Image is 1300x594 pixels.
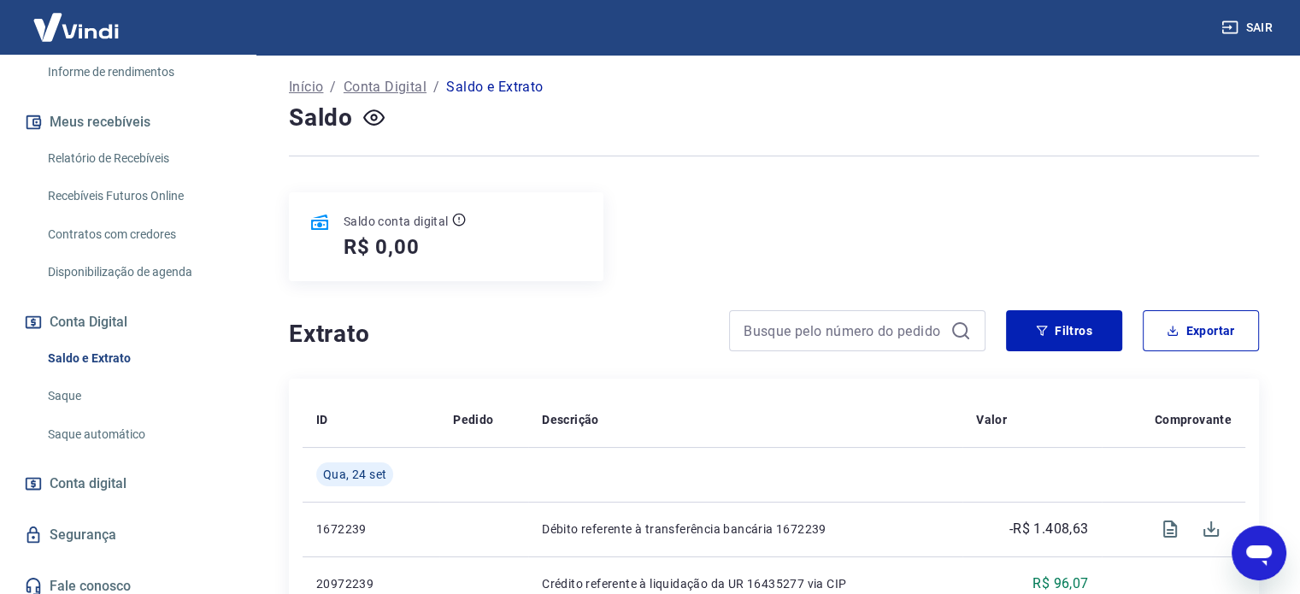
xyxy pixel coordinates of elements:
a: Conta Digital [344,77,426,97]
p: 20972239 [316,575,426,592]
p: Saldo e Extrato [446,77,543,97]
p: -R$ 1.408,63 [1009,519,1089,539]
p: Saldo conta digital [344,213,449,230]
p: / [330,77,336,97]
h4: Extrato [289,317,709,351]
p: 1672239 [316,520,426,538]
button: Exportar [1143,310,1259,351]
p: Descrição [542,411,599,428]
h4: Saldo [289,101,353,135]
p: Valor [976,411,1007,428]
a: Recebíveis Futuros Online [41,179,235,214]
button: Meus recebíveis [21,103,235,141]
p: Crédito referente à liquidação da UR 16435277 via CIP [542,575,949,592]
input: Busque pelo número do pedido [744,318,944,344]
a: Saque automático [41,417,235,452]
p: / [433,77,439,97]
a: Disponibilização de agenda [41,255,235,290]
a: Informe de rendimentos [41,55,235,90]
a: Início [289,77,323,97]
a: Conta digital [21,465,235,503]
span: Visualizar [1150,509,1191,550]
p: Comprovante [1155,411,1232,428]
span: Download [1191,509,1232,550]
span: Conta digital [50,472,126,496]
h5: R$ 0,00 [344,233,420,261]
span: Qua, 24 set [323,466,386,483]
a: Relatório de Recebíveis [41,141,235,176]
button: Conta Digital [21,303,235,341]
p: R$ 96,07 [1032,573,1088,594]
iframe: Botão para abrir a janela de mensagens [1232,526,1286,580]
p: ID [316,411,328,428]
button: Sair [1218,12,1279,44]
button: Filtros [1006,310,1122,351]
p: Pedido [453,411,493,428]
a: Segurança [21,516,235,554]
a: Saldo e Extrato [41,341,235,376]
a: Saque [41,379,235,414]
a: Contratos com credores [41,217,235,252]
img: Vindi [21,1,132,53]
p: Débito referente à transferência bancária 1672239 [542,520,949,538]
